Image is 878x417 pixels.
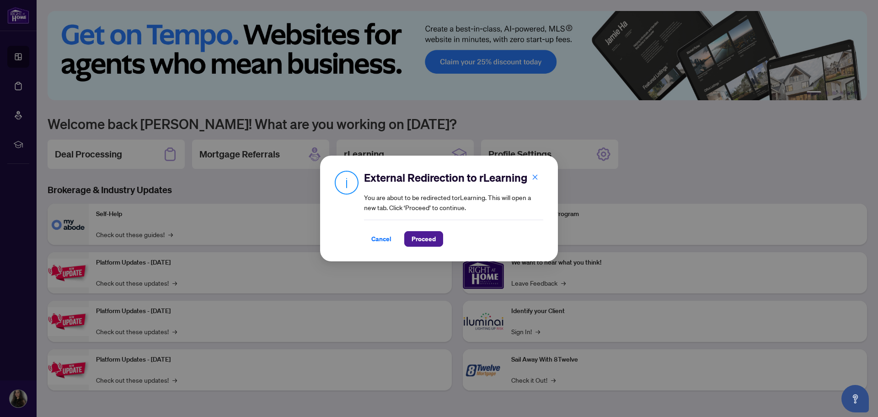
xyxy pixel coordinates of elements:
[371,232,391,246] span: Cancel
[532,174,538,180] span: close
[412,232,436,246] span: Proceed
[364,170,543,185] h2: External Redirection to rLearning
[364,231,399,247] button: Cancel
[841,385,869,412] button: Open asap
[335,170,359,195] img: Info Icon
[364,170,543,247] div: You are about to be redirected to rLearning . This will open a new tab. Click ‘Proceed’ to continue.
[404,231,443,247] button: Proceed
